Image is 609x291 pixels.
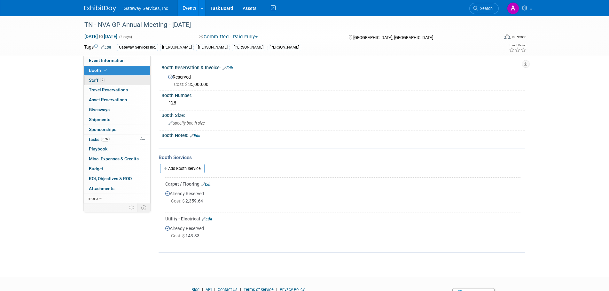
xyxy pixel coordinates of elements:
[124,6,168,11] span: Gateway Services, Inc
[201,182,212,187] a: Edit
[507,2,519,14] img: Alyson Evans
[353,35,433,40] span: [GEOGRAPHIC_DATA], [GEOGRAPHIC_DATA]
[165,181,520,187] div: Carpet / Flooring
[84,115,150,125] a: Shipments
[165,187,520,210] div: Already Reserved
[166,72,520,88] div: Reserved
[161,111,525,119] div: Booth Size:
[168,121,205,126] span: Specify booth size
[84,164,150,174] a: Budget
[89,117,110,122] span: Shipments
[161,91,525,99] div: Booth Number:
[478,6,493,11] span: Search
[89,146,107,151] span: Playbook
[159,154,525,161] div: Booth Services
[89,156,139,161] span: Misc. Expenses & Credits
[461,33,527,43] div: Event Format
[202,217,212,221] a: Edit
[89,58,125,63] span: Event Information
[504,34,511,39] img: Format-Inperson.png
[117,44,158,51] div: Gateway Services Inc.
[84,135,150,144] a: Tasks82%
[84,85,150,95] a: Travel Reservations
[89,78,105,83] span: Staff
[84,184,150,194] a: Attachments
[174,82,211,87] span: 35,000.00
[197,34,260,40] button: Committed - Paid Fully
[165,216,520,222] div: Utility - Electrical
[190,134,200,138] a: Edit
[171,198,185,203] span: Cost: $
[161,131,525,139] div: Booth Notes:
[511,34,527,39] div: In-Person
[166,98,520,108] div: 128
[84,125,150,134] a: Sponsorships
[126,203,137,212] td: Personalize Event Tab Strip
[119,35,132,39] span: (4 days)
[89,166,103,171] span: Budget
[89,97,127,102] span: Asset Reservations
[89,176,132,181] span: ROI, Objectives & ROO
[89,186,114,191] span: Attachments
[89,127,116,132] span: Sponsorships
[89,68,108,73] span: Booth
[101,45,111,50] a: Edit
[84,95,150,105] a: Asset Reservations
[101,137,110,142] span: 82%
[196,44,230,51] div: [PERSON_NAME]
[161,63,525,71] div: Booth Reservation & Invoice:
[160,164,205,173] a: Add Booth Service
[171,233,202,238] span: 143.33
[89,87,128,92] span: Travel Reservations
[84,105,150,115] a: Giveaways
[160,44,194,51] div: [PERSON_NAME]
[165,222,520,245] div: Already Reserved
[137,203,150,212] td: Toggle Event Tabs
[171,198,206,203] span: 2,359.64
[84,174,150,184] a: ROI, Objectives & ROO
[88,137,110,142] span: Tasks
[104,68,107,72] i: Booth reservation complete
[84,154,150,164] a: Misc. Expenses & Credits
[232,44,265,51] div: [PERSON_NAME]
[84,76,150,85] a: Staff2
[268,44,301,51] div: [PERSON_NAME]
[98,34,104,39] span: to
[100,78,105,82] span: 2
[223,66,233,70] a: Edit
[84,144,150,154] a: Playbook
[174,82,188,87] span: Cost: $
[469,3,499,14] a: Search
[84,5,116,12] img: ExhibitDay
[84,34,118,39] span: [DATE] [DATE]
[84,66,150,75] a: Booth
[88,196,98,201] span: more
[82,19,489,31] div: TN - NVA GP Annual Meeting - [DATE]
[84,44,111,51] td: Tags
[84,56,150,65] a: Event Information
[84,194,150,203] a: more
[89,107,110,112] span: Giveaways
[509,44,526,47] div: Event Rating
[171,233,185,238] span: Cost: $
